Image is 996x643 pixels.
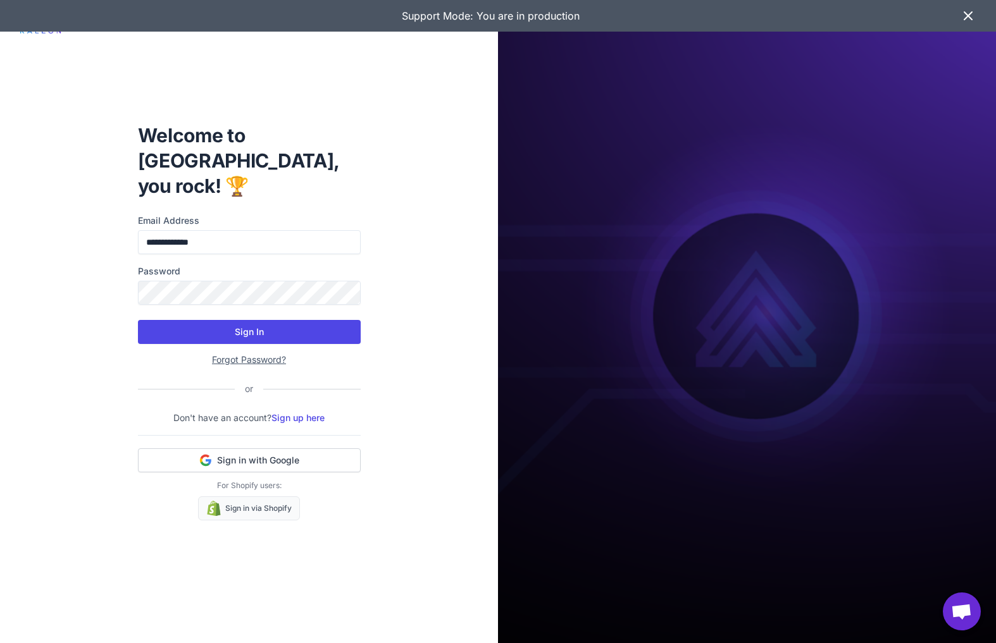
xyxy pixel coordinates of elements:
div: or [235,382,263,396]
a: Sign in via Shopify [198,496,300,520]
h1: Welcome to [GEOGRAPHIC_DATA], you rock! 🏆 [138,123,361,199]
a: Sign up here [271,412,325,423]
span: Sign in with Google [217,454,299,467]
button: Sign In [138,320,361,344]
label: Email Address [138,214,361,228]
a: Forgot Password? [212,354,286,365]
p: Don't have an account? [138,411,361,425]
label: Password [138,264,361,278]
p: For Shopify users: [138,480,361,491]
div: Open chat [943,592,981,630]
button: Sign in with Google [138,448,361,472]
